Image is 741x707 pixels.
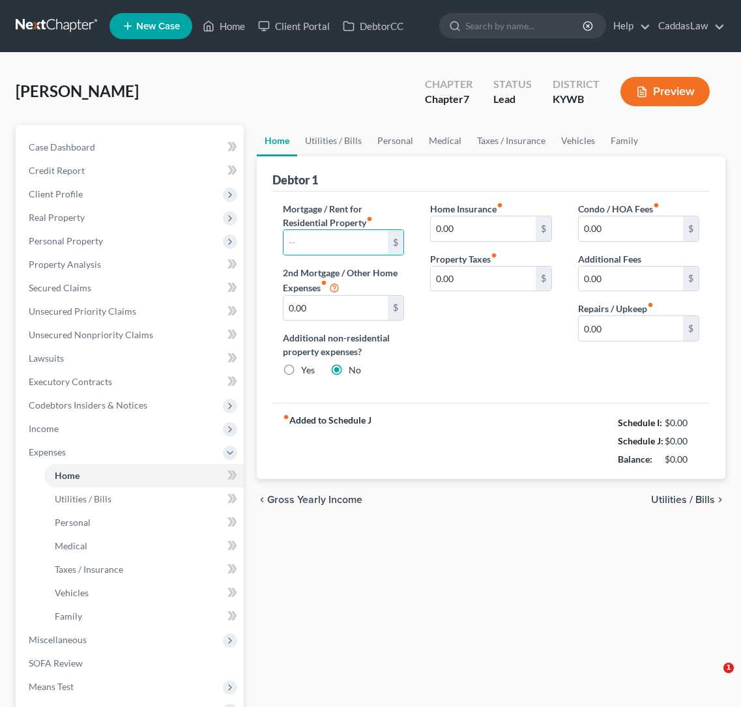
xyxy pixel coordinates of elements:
a: Case Dashboard [18,136,244,159]
span: Family [55,611,82,622]
a: Unsecured Priority Claims [18,300,244,323]
div: Status [493,77,532,92]
div: $0.00 [665,435,699,448]
span: Medical [55,540,87,551]
input: -- [579,267,683,291]
input: -- [579,216,683,241]
span: Lawsuits [29,353,64,364]
div: $ [536,267,551,291]
div: Lead [493,92,532,107]
a: Property Analysis [18,253,244,276]
i: fiber_manual_record [491,252,497,259]
label: Additional Fees [578,252,641,266]
a: Home [257,125,297,156]
a: Vehicles [553,125,603,156]
a: Vehicles [44,581,244,605]
a: Home [196,14,252,38]
div: District [553,77,600,92]
i: fiber_manual_record [653,202,660,209]
a: Taxes / Insurance [469,125,553,156]
i: chevron_left [257,495,267,505]
a: SOFA Review [18,652,244,675]
span: Credit Report [29,165,85,176]
div: $ [683,316,699,341]
a: DebtorCC [336,14,410,38]
a: Utilities / Bills [44,487,244,511]
input: -- [283,230,388,255]
div: $0.00 [665,453,699,466]
input: -- [431,216,535,241]
a: Secured Claims [18,276,244,300]
div: $ [388,230,403,255]
label: Repairs / Upkeep [578,302,654,315]
label: Mortgage / Rent for Residential Property [283,202,404,229]
span: Personal [55,517,91,528]
input: -- [283,296,388,321]
div: $ [683,216,699,241]
span: SOFA Review [29,657,83,669]
span: Client Profile [29,188,83,199]
strong: Added to Schedule J [283,414,371,469]
i: fiber_manual_record [366,216,373,222]
span: Secured Claims [29,282,91,293]
a: Family [44,605,244,628]
span: Utilities / Bills [651,495,715,505]
strong: Schedule I: [618,417,662,428]
div: $ [388,296,403,321]
input: -- [579,316,683,341]
span: Income [29,423,59,434]
span: Unsecured Priority Claims [29,306,136,317]
span: Executory Contracts [29,376,112,387]
a: Lawsuits [18,347,244,370]
span: Case Dashboard [29,141,95,152]
a: Taxes / Insurance [44,558,244,581]
label: 2nd Mortgage / Other Home Expenses [283,266,404,295]
label: Home Insurance [430,202,503,216]
i: fiber_manual_record [283,414,289,420]
div: Debtor 1 [272,172,318,188]
i: fiber_manual_record [647,302,654,308]
a: Medical [421,125,469,156]
span: Utilities / Bills [55,493,111,504]
a: Home [44,464,244,487]
span: [PERSON_NAME] [16,81,139,100]
a: Executory Contracts [18,370,244,394]
a: Personal [44,511,244,534]
button: Utilities / Bills chevron_right [651,495,725,505]
a: Family [603,125,646,156]
span: Vehicles [55,587,89,598]
i: fiber_manual_record [321,280,327,286]
iframe: Intercom live chat [697,663,728,694]
div: $0.00 [665,416,699,429]
strong: Schedule J: [618,435,663,446]
button: chevron_left Gross Yearly Income [257,495,362,505]
span: 7 [463,93,469,105]
strong: Balance: [618,454,652,465]
label: Yes [301,364,315,377]
span: Taxes / Insurance [55,564,123,575]
label: Condo / HOA Fees [578,202,660,216]
input: -- [431,267,535,291]
a: Personal [370,125,421,156]
span: Gross Yearly Income [267,495,362,505]
i: fiber_manual_record [497,202,503,209]
a: Unsecured Nonpriority Claims [18,323,244,347]
span: Means Test [29,681,74,692]
a: Credit Report [18,159,244,182]
span: 1 [723,663,734,673]
a: Client Portal [252,14,336,38]
a: Help [607,14,650,38]
span: Home [55,470,80,481]
span: Miscellaneous [29,634,87,645]
a: Medical [44,534,244,558]
i: chevron_right [715,495,725,505]
span: Property Analysis [29,259,101,270]
a: CaddasLaw [652,14,725,38]
div: $ [683,267,699,291]
label: No [349,364,361,377]
label: Property Taxes [430,252,497,266]
span: Codebtors Insiders & Notices [29,399,147,411]
span: Personal Property [29,235,103,246]
a: Utilities / Bills [297,125,370,156]
span: Unsecured Nonpriority Claims [29,329,153,340]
